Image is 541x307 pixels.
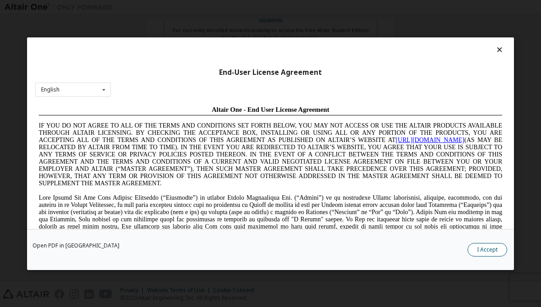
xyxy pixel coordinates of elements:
div: End-User License Agreement [35,68,506,77]
a: [URL][DOMAIN_NAME] [361,34,429,41]
span: Lore Ipsumd Sit Ame Cons Adipisc Elitseddo (“Eiusmodte”) in utlabor Etdolo Magnaaliqua Eni. (“Adm... [4,92,467,156]
span: Altair One - End User License Agreement [177,4,294,11]
div: English [41,87,60,92]
a: Open PDF in [GEOGRAPHIC_DATA] [32,243,119,248]
span: IF YOU DO NOT AGREE TO ALL OF THE TERMS AND CONDITIONS SET FORTH BELOW, YOU MAY NOT ACCESS OR USE... [4,20,467,84]
button: I Accept [468,243,507,256]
